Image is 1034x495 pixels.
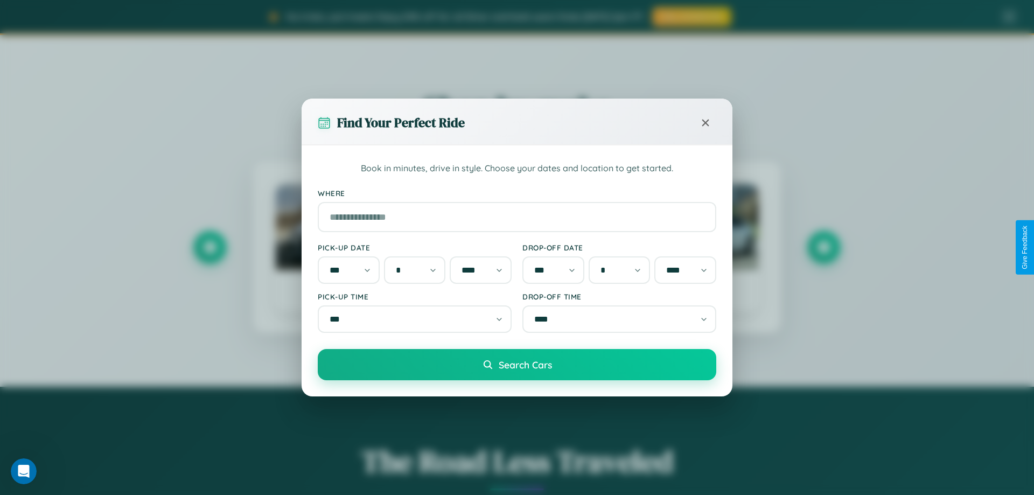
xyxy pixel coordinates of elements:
[499,359,552,371] span: Search Cars
[522,243,716,252] label: Drop-off Date
[522,292,716,301] label: Drop-off Time
[318,189,716,198] label: Where
[318,349,716,380] button: Search Cars
[318,243,512,252] label: Pick-up Date
[318,292,512,301] label: Pick-up Time
[337,114,465,131] h3: Find Your Perfect Ride
[318,162,716,176] p: Book in minutes, drive in style. Choose your dates and location to get started.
